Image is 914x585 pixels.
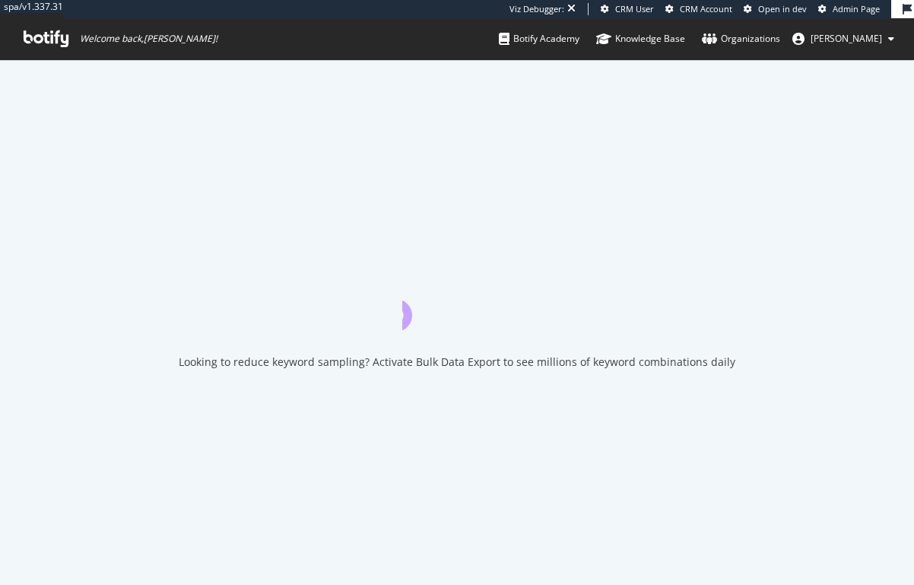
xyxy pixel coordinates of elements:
span: CRM Account [680,3,732,14]
span: Welcome back, [PERSON_NAME] ! [80,33,217,45]
div: Botify Academy [499,31,579,46]
span: CRM User [615,3,654,14]
a: CRM Account [665,3,732,15]
button: [PERSON_NAME] [780,27,906,51]
a: Admin Page [818,3,880,15]
span: Open in dev [758,3,807,14]
span: phoebe [811,32,882,45]
span: Admin Page [833,3,880,14]
a: CRM User [601,3,654,15]
a: Open in dev [744,3,807,15]
div: Viz Debugger: [509,3,564,15]
div: Looking to reduce keyword sampling? Activate Bulk Data Export to see millions of keyword combinat... [179,354,735,370]
div: animation [402,275,512,330]
a: Botify Academy [499,18,579,59]
a: Knowledge Base [596,18,685,59]
div: Organizations [702,31,780,46]
a: Organizations [702,18,780,59]
div: Knowledge Base [596,31,685,46]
